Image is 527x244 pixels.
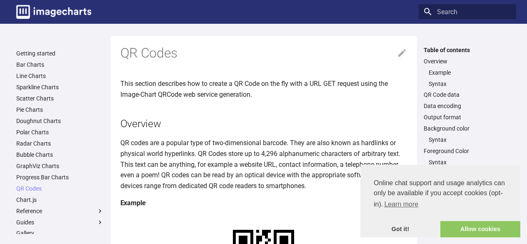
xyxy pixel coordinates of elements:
[424,136,511,143] nav: Background color
[16,185,104,192] a: QR Codes
[120,198,407,209] h4: Example
[16,162,104,170] a: GraphViz Charts
[424,125,511,132] a: Background color
[360,165,520,237] div: cookieconsent
[120,138,407,191] p: QR codes are a popular type of two-dimensional barcode. They are also known as hardlinks or physi...
[16,151,104,158] a: Bubble Charts
[424,102,511,110] a: Data encoding
[16,106,104,113] a: Pie Charts
[429,69,511,76] a: Example
[16,174,104,181] a: Progress Bar Charts
[383,198,420,211] a: learn more about cookies
[16,61,104,68] a: Bar Charts
[120,45,407,62] h1: QR Codes
[16,83,104,91] a: Sparkline Charts
[360,221,440,238] a: dismiss cookie message
[424,147,511,155] a: Foreground Color
[429,136,511,143] a: Syntax
[424,58,511,65] a: Overview
[16,128,104,136] a: Polar Charts
[16,196,104,204] a: Chart.js
[429,80,511,88] a: Syntax
[16,219,104,226] label: Guides
[16,117,104,125] a: Doughnut Charts
[16,72,104,80] a: Line Charts
[424,69,511,88] nav: Overview
[120,78,407,100] p: This section describes how to create a QR Code on the fly with a URL GET request using the Image-...
[16,95,104,102] a: Scatter Charts
[16,229,104,237] a: Gallery
[429,158,511,166] a: Syntax
[16,50,104,57] a: Getting started
[419,46,516,178] nav: Table of contents
[13,2,95,22] a: Image-Charts documentation
[374,178,507,211] span: Online chat support and usage analytics can only be available if you accept cookies (opt-in).
[16,207,104,215] label: Reference
[424,113,511,121] a: Output format
[424,91,511,98] a: QR Code data
[424,158,511,166] nav: Foreground Color
[440,221,520,238] a: allow cookies
[419,46,516,54] label: Table of contents
[16,5,91,19] img: logo
[120,116,407,131] h2: Overview
[16,140,104,147] a: Radar Charts
[419,4,516,19] input: Search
